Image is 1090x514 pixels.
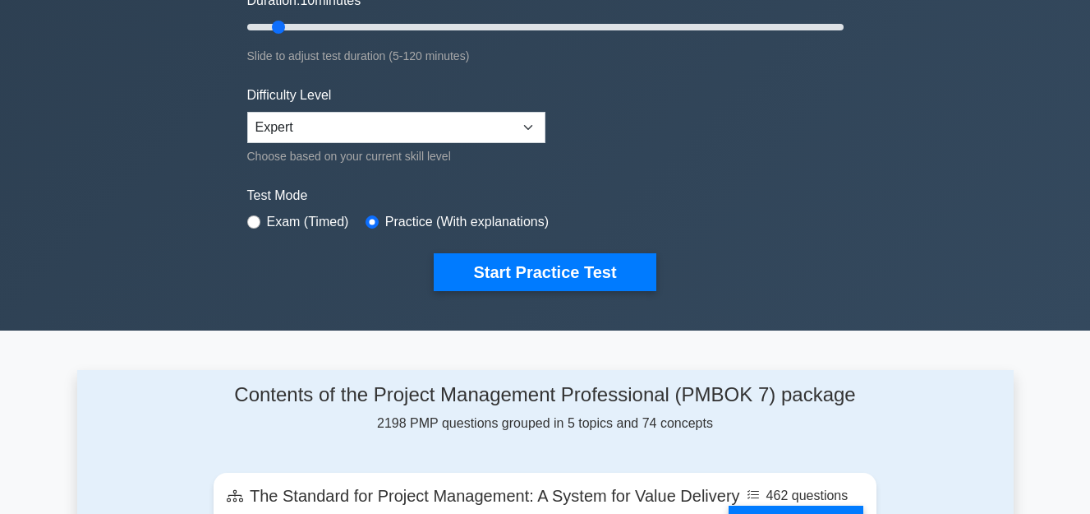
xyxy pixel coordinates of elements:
div: 2198 PMP questions grouped in 5 topics and 74 concepts [214,383,876,433]
label: Exam (Timed) [267,212,349,232]
label: Difficulty Level [247,86,332,105]
button: Start Practice Test [434,253,655,291]
label: Practice (With explanations) [385,212,549,232]
h4: Contents of the Project Management Professional (PMBOK 7) package [214,383,876,407]
label: Test Mode [247,186,844,206]
div: Choose based on your current skill level [247,146,545,166]
div: Slide to adjust test duration (5-120 minutes) [247,46,844,66]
